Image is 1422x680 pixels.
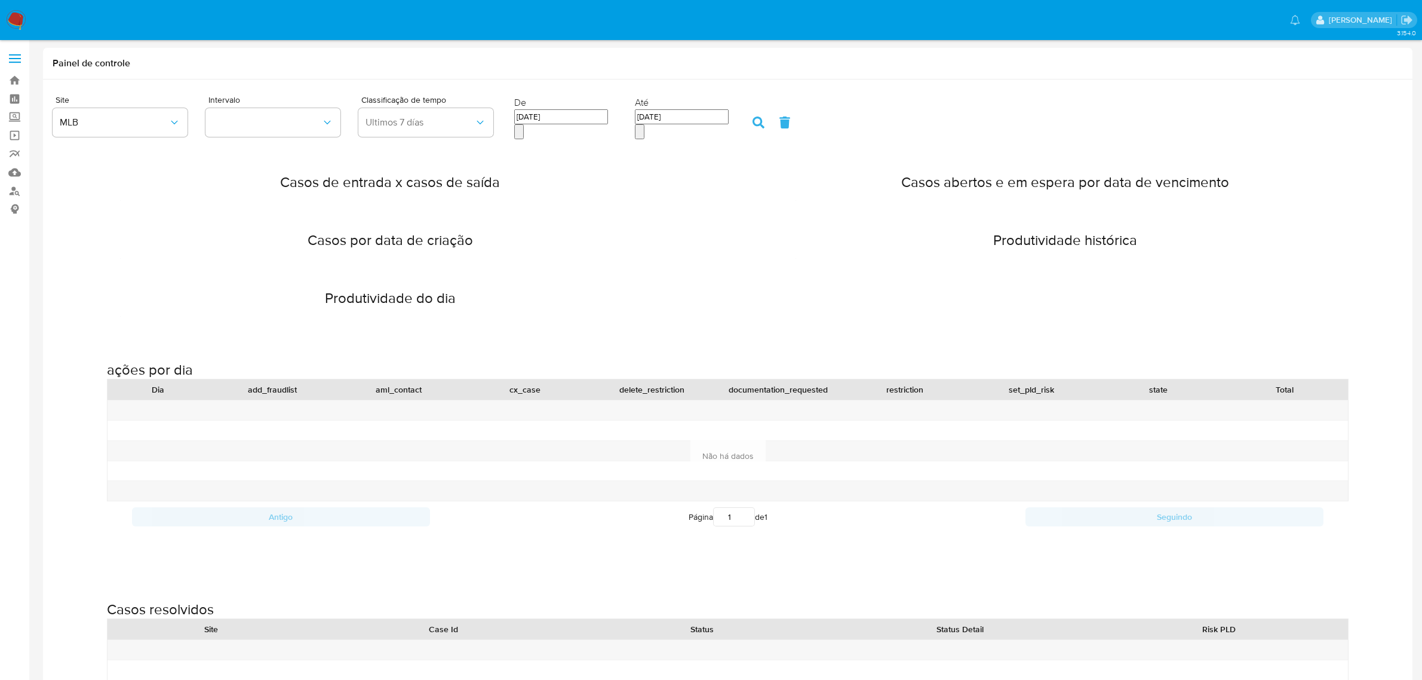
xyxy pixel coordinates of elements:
span: Intervalo [208,96,361,104]
div: Site [116,623,306,635]
div: set_pld_risk [976,384,1086,396]
h2: Produtividade histórica [796,231,1335,249]
div: delete_restriction [597,384,707,396]
h2: Casos abertos e em espera por data de vencimento [796,173,1335,191]
span: 1 [764,511,767,523]
h2: Casos por data de criação [120,231,660,249]
div: Status [581,623,823,635]
h2: Produtividade do dia [120,289,660,307]
button: Seguindo [1025,507,1323,526]
h1: Painel de controle [53,57,1403,69]
div: Risk PLD [1098,623,1340,635]
div: restriction [850,384,960,396]
div: aml_contact [344,384,454,396]
div: state [1103,384,1213,396]
h2: Casos de entrada x casos de saída [120,173,660,191]
div: documentation_requested [723,384,833,396]
label: De [514,96,526,109]
button: Ultimos 7 días [358,108,493,137]
h2: Casos resolvidos [107,601,1349,618]
a: Notificações [1290,15,1300,25]
p: jhonata.costa@mercadolivre.com [1329,14,1396,26]
div: Status Detail [840,623,1082,635]
span: Classificação de tempo [361,96,514,104]
h2: ações por dia [107,361,1349,379]
span: Site [56,96,208,104]
div: Dia [116,384,201,396]
button: MLB [53,108,188,137]
span: Página de [689,507,767,526]
button: Antigo [132,507,430,526]
a: Sair [1400,14,1413,26]
span: MLB [60,117,168,128]
div: Total [1230,384,1340,396]
div: cx_case [470,384,580,396]
span: Ultimos 7 días [366,117,474,128]
label: Até [635,96,649,109]
div: add_fraudlist [217,384,327,396]
div: Case Id [323,623,564,635]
